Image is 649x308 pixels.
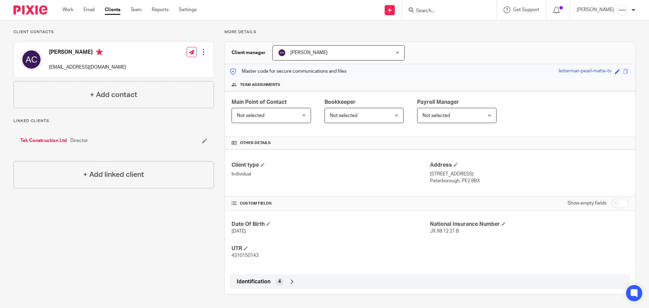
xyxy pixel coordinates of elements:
h4: Date Of Birth [232,221,430,228]
h4: [PERSON_NAME] [49,49,126,57]
span: Bookkeeper [324,99,356,105]
span: [DATE] [232,229,246,234]
span: 4310150143 [232,253,259,258]
h4: CUSTOM FIELDS [232,201,430,206]
span: [PERSON_NAME] [290,50,328,55]
p: Linked clients [14,118,214,124]
span: 4 [278,278,281,285]
span: Main Point of Contact [232,99,287,105]
p: Master code for secure communications and files [230,68,346,75]
a: Team [130,6,142,13]
p: [EMAIL_ADDRESS][DOMAIN_NAME] [49,64,126,71]
img: svg%3E [21,49,42,70]
span: Payroll Manager [417,99,459,105]
label: Show empty fields [568,200,606,207]
span: Team assignments [240,82,280,88]
h4: + Add contact [90,90,137,100]
a: Tek Construction Ltd [20,137,67,144]
span: Other details [240,140,271,146]
p: Peterborough, PE2 8BX [430,177,628,184]
a: Email [83,6,95,13]
i: Primary [96,49,103,55]
img: Pixie [14,5,47,15]
h4: UTR [232,245,430,252]
h4: Client type [232,162,430,169]
a: Clients [105,6,120,13]
span: Not selected [330,113,357,118]
h4: National Insurance Number [430,221,628,228]
img: Infinity%20Logo%20with%20Whitespace%20.png [617,5,628,16]
p: Client contacts [14,29,214,35]
h4: Address [430,162,628,169]
span: Get Support [513,7,539,12]
span: Director [70,137,88,144]
p: [PERSON_NAME] [577,6,614,13]
h4: + Add linked client [83,169,144,180]
span: JX 98 12 21 B [430,229,459,234]
input: Search [415,8,476,14]
p: Individual [232,171,430,177]
h3: Client manager [232,49,266,56]
a: Settings [179,6,197,13]
p: More details [224,29,635,35]
img: svg%3E [278,49,286,57]
div: letterman-pearl-matte-tv [559,68,611,75]
a: Reports [152,6,169,13]
p: [STREET_ADDRESS] [430,171,628,177]
a: Work [63,6,73,13]
span: Not selected [237,113,264,118]
span: Not selected [423,113,450,118]
span: Identification [237,278,270,285]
